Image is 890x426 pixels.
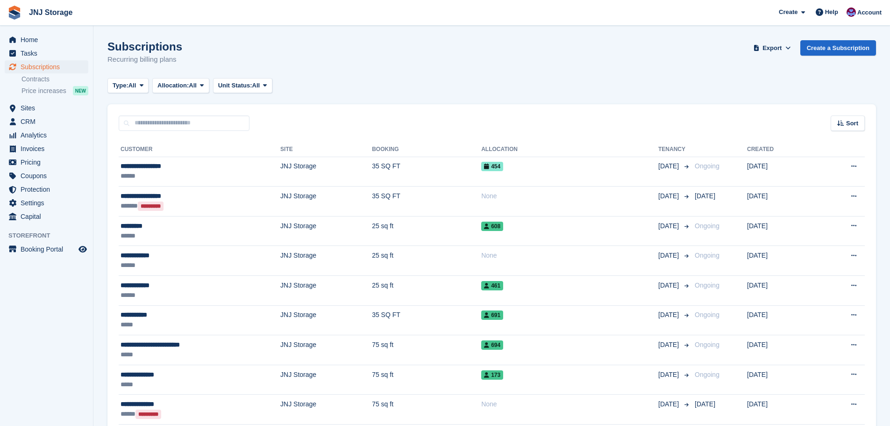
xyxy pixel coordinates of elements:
[280,216,372,246] td: JNJ Storage
[481,222,503,231] span: 608
[752,40,793,56] button: Export
[481,340,503,350] span: 694
[658,310,681,320] span: [DATE]
[481,310,503,320] span: 691
[847,7,856,17] img: Jonathan Scrase
[21,183,77,196] span: Protection
[21,169,77,182] span: Coupons
[747,395,815,425] td: [DATE]
[218,81,252,90] span: Unit Status:
[21,33,77,46] span: Home
[119,142,280,157] th: Customer
[481,191,658,201] div: None
[5,196,88,209] a: menu
[372,157,481,187] td: 35 SQ FT
[128,81,136,90] span: All
[481,251,658,260] div: None
[372,187,481,217] td: 35 SQ FT
[152,78,209,94] button: Allocation: All
[658,142,691,157] th: Tenancy
[372,246,481,276] td: 25 sq ft
[5,129,88,142] a: menu
[280,276,372,306] td: JNJ Storage
[157,81,189,90] span: Allocation:
[658,251,681,260] span: [DATE]
[280,187,372,217] td: JNJ Storage
[5,243,88,256] a: menu
[5,142,88,155] a: menu
[695,371,719,378] span: Ongoing
[658,340,681,350] span: [DATE]
[21,210,77,223] span: Capital
[189,81,197,90] span: All
[481,370,503,380] span: 173
[747,305,815,335] td: [DATE]
[73,86,88,95] div: NEW
[280,365,372,395] td: JNJ Storage
[695,311,719,318] span: Ongoing
[658,221,681,231] span: [DATE]
[25,5,76,20] a: JNJ Storage
[481,142,658,157] th: Allocation
[372,305,481,335] td: 35 SQ FT
[5,183,88,196] a: menu
[8,231,93,240] span: Storefront
[747,157,815,187] td: [DATE]
[372,365,481,395] td: 75 sq ft
[747,365,815,395] td: [DATE]
[747,216,815,246] td: [DATE]
[107,78,149,94] button: Type: All
[280,335,372,365] td: JNJ Storage
[5,60,88,73] a: menu
[695,400,715,408] span: [DATE]
[21,129,77,142] span: Analytics
[747,276,815,306] td: [DATE]
[857,8,882,17] span: Account
[481,399,658,409] div: None
[21,156,77,169] span: Pricing
[107,54,182,65] p: Recurring billing plans
[5,47,88,60] a: menu
[21,87,66,95] span: Price increases
[747,142,815,157] th: Created
[762,43,782,53] span: Export
[280,142,372,157] th: Site
[695,192,715,200] span: [DATE]
[21,115,77,128] span: CRM
[113,81,128,90] span: Type:
[695,222,719,230] span: Ongoing
[213,78,272,94] button: Unit Status: All
[372,142,481,157] th: Booking
[747,246,815,276] td: [DATE]
[21,75,88,84] a: Contracts
[7,6,21,20] img: stora-icon-8386f47178a22dfd0bd8f6a31ec36ba5ce8667c1dd55bd0f319d3a0aa187defe.svg
[800,40,876,56] a: Create a Subscription
[481,162,503,171] span: 454
[825,7,838,17] span: Help
[107,40,182,53] h1: Subscriptions
[695,162,719,170] span: Ongoing
[21,196,77,209] span: Settings
[658,161,681,171] span: [DATE]
[372,276,481,306] td: 25 sq ft
[695,282,719,289] span: Ongoing
[21,142,77,155] span: Invoices
[747,187,815,217] td: [DATE]
[695,341,719,348] span: Ongoing
[481,281,503,290] span: 461
[695,252,719,259] span: Ongoing
[280,395,372,425] td: JNJ Storage
[846,119,858,128] span: Sort
[658,191,681,201] span: [DATE]
[779,7,797,17] span: Create
[5,156,88,169] a: menu
[372,395,481,425] td: 75 sq ft
[280,157,372,187] td: JNJ Storage
[77,244,88,255] a: Preview store
[21,60,77,73] span: Subscriptions
[658,399,681,409] span: [DATE]
[658,281,681,290] span: [DATE]
[21,101,77,115] span: Sites
[372,335,481,365] td: 75 sq ft
[21,47,77,60] span: Tasks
